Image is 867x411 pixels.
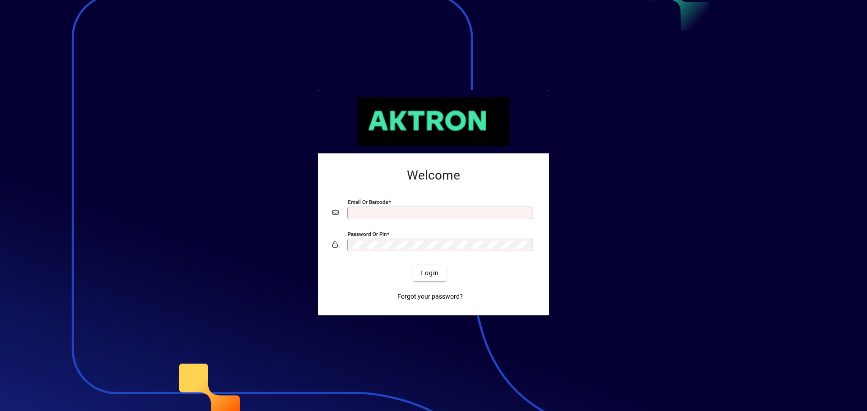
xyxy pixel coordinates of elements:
button: Login [413,265,446,281]
span: Login [420,268,439,278]
mat-label: Password or Pin [348,231,387,237]
span: Forgot your password? [397,292,463,301]
mat-label: Email or Barcode [348,199,388,205]
a: Forgot your password? [394,288,466,305]
h2: Welcome [332,168,535,183]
